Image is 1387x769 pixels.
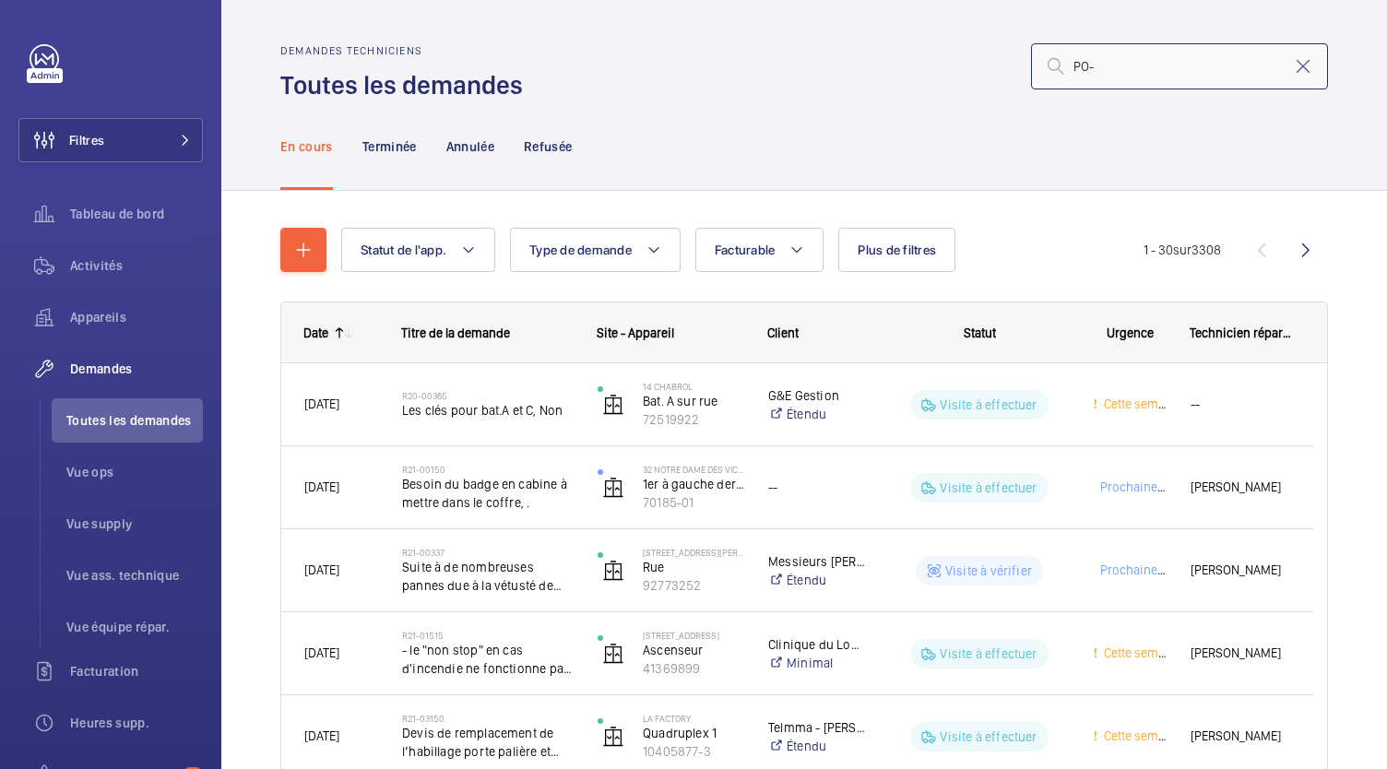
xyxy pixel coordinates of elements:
[1191,560,1290,581] span: [PERSON_NAME]
[402,547,574,558] h2: R21-00337
[838,228,955,272] button: Plus de filtres
[402,641,574,678] span: - le "non stop" en cas d'incendie ne fonctionne pas (MO voir avec expert) - les boutons palier ne...
[643,724,744,742] p: Quadruplex 1
[643,475,744,493] p: 1er à gauche derrière le mirroir
[1097,562,1191,577] span: Prochaine visite
[768,718,866,737] p: Telmma - [PERSON_NAME]
[858,243,936,257] span: Plus de filtres
[1100,396,1182,411] span: Cette semaine
[304,645,339,660] span: [DATE]
[510,228,681,272] button: Type de demande
[643,713,744,724] p: La Factory
[304,396,339,411] span: [DATE]
[940,396,1037,414] p: Visite à effectuer
[940,728,1037,746] p: Visite à effectuer
[1097,479,1191,494] span: Prochaine visite
[643,641,744,659] p: Ascenseur
[280,137,333,156] p: En cours
[402,390,574,401] h2: R20-00365
[524,137,572,156] p: Refusée
[69,131,104,149] span: Filtres
[602,560,624,582] img: elevator.svg
[1031,43,1328,89] input: Chercher par numéro demande ou de devis
[402,713,574,724] h2: R21-03150
[1191,726,1290,747] span: [PERSON_NAME]
[643,381,744,392] p: 14 Chabrol
[602,394,624,416] img: elevator.svg
[402,724,574,761] span: Devis de remplacement de l’habillage porte palière et porte cabine vitrée. Porte Sematic B.goods ...
[446,137,494,156] p: Annulée
[768,386,866,405] p: G&E Gestion
[18,118,203,162] button: Filtres
[768,552,866,571] p: Messieurs [PERSON_NAME] et Cie -
[643,493,744,512] p: 70185-01
[362,137,417,156] p: Terminée
[1100,645,1182,660] span: Cette semaine
[70,256,203,275] span: Activités
[1191,394,1290,415] span: --
[1100,728,1182,743] span: Cette semaine
[70,308,203,326] span: Appareils
[768,654,866,672] a: Minimal
[602,726,624,748] img: elevator.svg
[643,410,744,429] p: 72519922
[643,547,744,558] p: [STREET_ADDRESS][PERSON_NAME]
[529,243,632,257] span: Type de demande
[643,392,744,410] p: Bat. A sur rue
[945,562,1032,580] p: Visite à vérifier
[643,659,744,678] p: 41369899
[1144,243,1221,256] span: 1 - 30 3308
[643,742,744,761] p: 10405877-3
[280,44,534,57] h2: Demandes techniciens
[768,571,866,589] a: Étendu
[1107,325,1154,340] span: Urgence
[70,662,203,680] span: Facturation
[402,401,574,420] span: Les clés pour bat.A et C, Non
[643,576,744,595] p: 92773252
[1190,325,1291,340] span: Technicien réparateur
[940,479,1037,497] p: Visite à effectuer
[695,228,824,272] button: Facturable
[602,477,624,499] img: elevator.svg
[402,558,574,595] span: Suite à de nombreuses pannes due à la vétusté de l’opération demande de remplacement de porte cab...
[767,325,799,340] span: Client
[280,68,534,102] h1: Toutes les demandes
[304,479,339,494] span: [DATE]
[768,405,866,423] a: Étendu
[602,643,624,665] img: elevator.svg
[715,243,776,257] span: Facturable
[303,325,328,340] div: Date
[768,737,866,755] a: Étendu
[402,464,574,475] h2: R21-00150
[66,463,203,481] span: Vue ops
[643,464,744,475] p: 32 NOTRE DAME DES VICTOIRES
[643,630,744,641] p: [STREET_ADDRESS]
[768,635,866,654] p: Clinique du Louvre - [PERSON_NAME]
[597,325,674,340] span: Site - Appareil
[361,243,446,257] span: Statut de l'app.
[66,515,203,533] span: Vue supply
[940,645,1037,663] p: Visite à effectuer
[70,714,203,732] span: Heures supp.
[643,558,744,576] p: Rue
[1191,477,1290,498] span: [PERSON_NAME]
[70,205,203,223] span: Tableau de bord
[402,475,574,512] span: Besoin du badge en cabine à mettre dans le coffre, .
[1173,243,1191,257] span: sur
[768,477,866,498] div: --
[402,630,574,641] h2: R21-01515
[304,728,339,743] span: [DATE]
[70,360,203,378] span: Demandes
[66,411,203,430] span: Toutes les demandes
[66,618,203,636] span: Vue équipe répar.
[1191,643,1290,664] span: [PERSON_NAME]
[341,228,495,272] button: Statut de l'app.
[964,325,996,340] span: Statut
[304,562,339,577] span: [DATE]
[66,566,203,585] span: Vue ass. technique
[401,325,510,340] span: Titre de la demande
